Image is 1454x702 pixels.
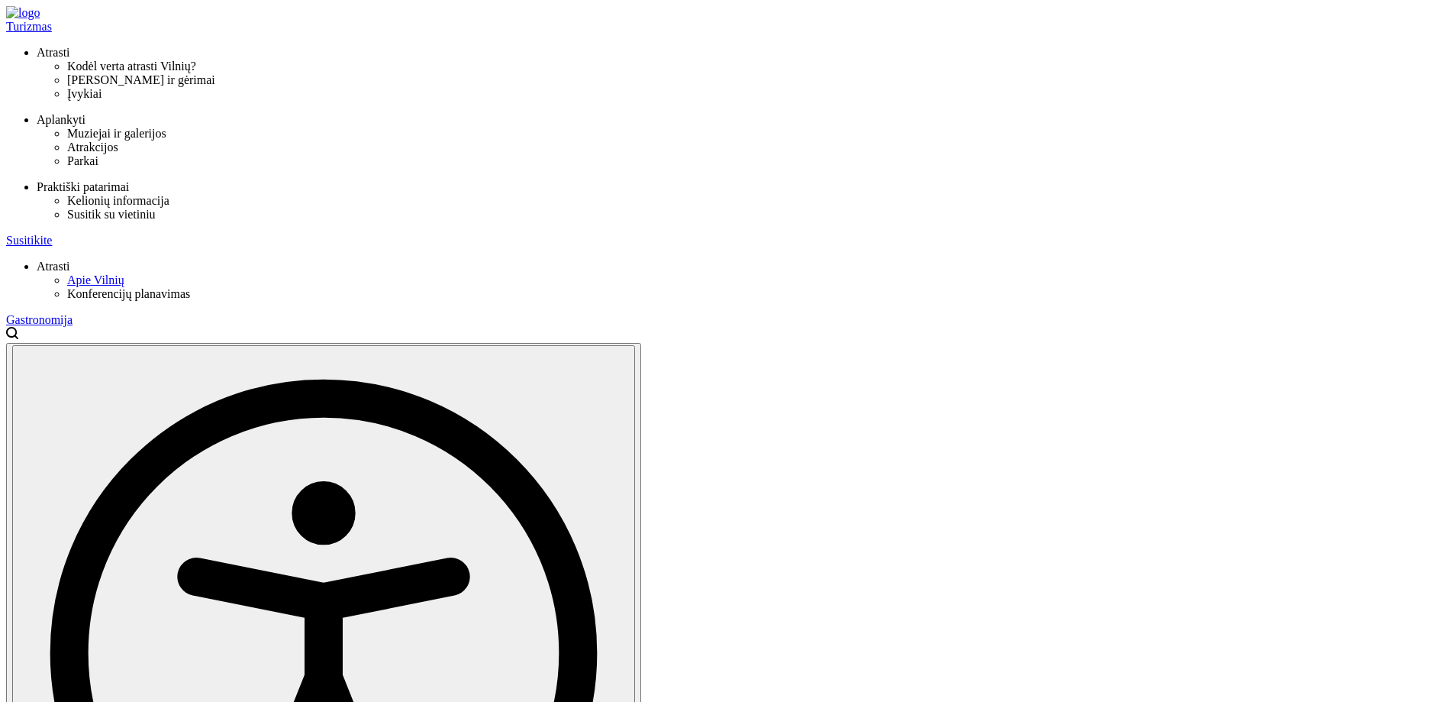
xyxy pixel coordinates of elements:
[37,46,70,59] span: Atrasti
[37,180,129,193] span: Praktiški patarimai
[37,260,70,273] span: Atrasti
[67,194,169,207] span: Kelionių informacija
[37,113,85,126] span: Aplankyti
[6,6,40,20] img: logo
[67,73,215,86] span: [PERSON_NAME] ir gėrimai
[67,60,196,73] span: Kodėl verta atrasti Vilnių?
[6,329,18,342] a: Open search modal
[67,273,1448,287] a: Apie Vilnių
[67,154,98,167] span: Parkai
[67,87,102,100] span: Įvykiai
[67,127,166,140] span: Muziejai ir galerijos
[67,141,118,154] span: Atrakcijos
[6,20,1448,327] nav: Primary navigation
[67,208,156,221] span: Susitik su vietiniu
[6,313,1448,327] a: Gastronomija
[6,20,1448,34] a: Turizmas
[6,234,1448,247] a: Susitikite
[67,287,190,300] span: Konferencijų planavimas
